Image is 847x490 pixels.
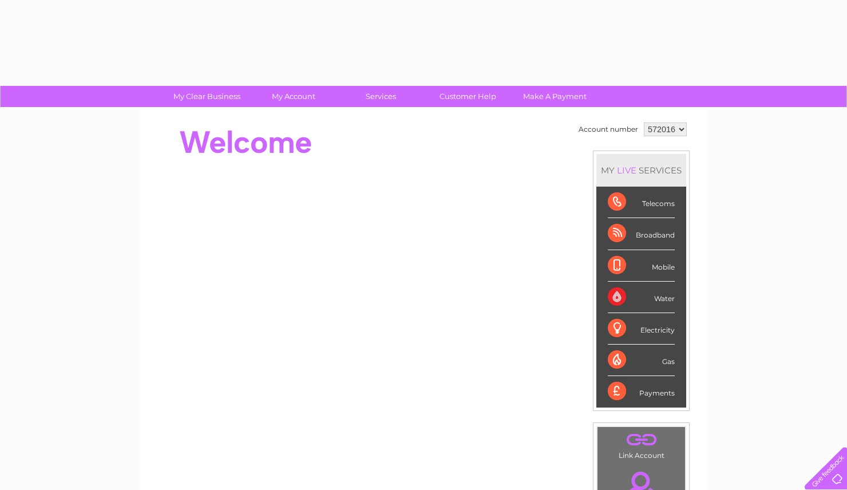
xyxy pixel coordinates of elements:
div: Payments [608,376,675,407]
div: Broadband [608,218,675,250]
div: Mobile [608,250,675,282]
div: LIVE [615,165,639,176]
div: Telecoms [608,187,675,218]
div: MY SERVICES [596,154,686,187]
a: . [600,430,682,450]
a: My Account [247,86,341,107]
div: Water [608,282,675,313]
td: Link Account [597,426,686,463]
div: Gas [608,345,675,376]
a: Make A Payment [508,86,602,107]
a: My Clear Business [160,86,254,107]
td: Account number [576,120,641,139]
div: Electricity [608,313,675,345]
a: Customer Help [421,86,515,107]
a: Services [334,86,428,107]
